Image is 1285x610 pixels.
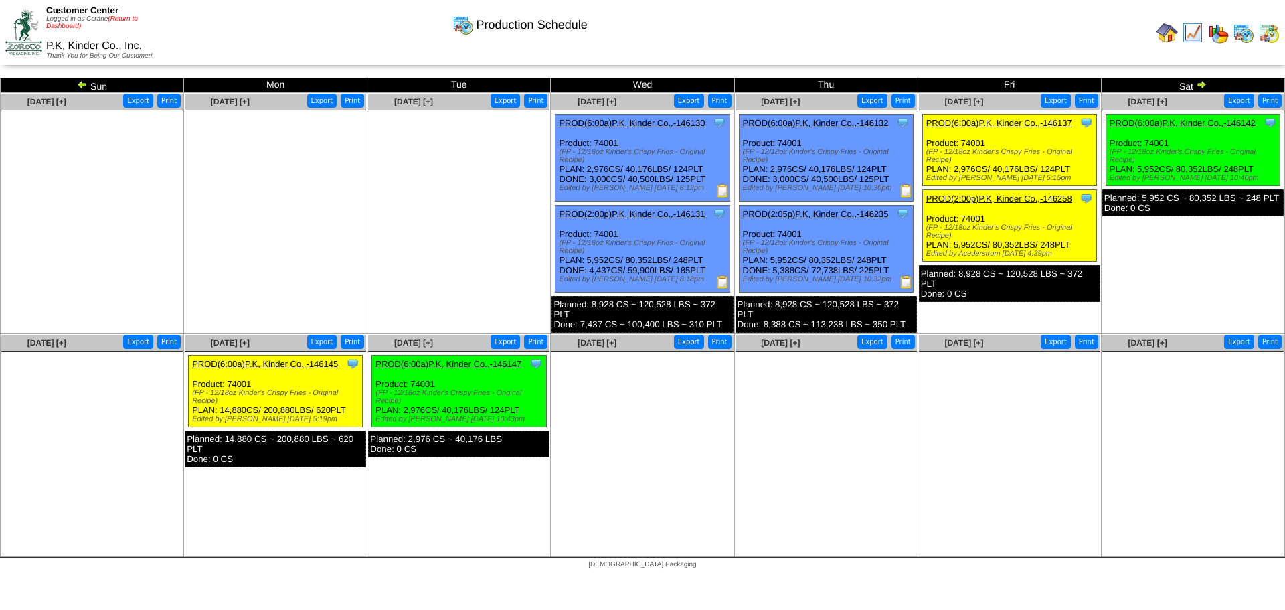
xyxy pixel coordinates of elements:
[1258,94,1282,108] button: Print
[123,335,153,349] button: Export
[1075,94,1098,108] button: Print
[926,224,1096,240] div: (FP - 12/18oz Kinder's Crispy Fries - Original Recipe)
[1224,94,1254,108] button: Export
[346,357,359,370] img: Tooltip
[926,118,1072,128] a: PROD(6:00a)P.K, Kinder Co.,-146137
[27,97,66,106] a: [DATE] [+]
[1041,335,1071,349] button: Export
[559,148,729,164] div: (FP - 12/18oz Kinder's Crispy Fries - Original Recipe)
[559,209,705,219] a: PROD(2:00p)P.K, Kinder Co.,-146131
[394,338,433,348] a: [DATE] [+]
[578,97,616,106] a: [DATE] [+]
[734,78,918,93] td: Thu
[46,52,153,60] span: Thank You for Being Our Customer!
[1102,189,1284,216] div: Planned: 5,952 CS ~ 80,352 LBS ~ 248 PLT Done: 0 CS
[551,296,733,333] div: Planned: 8,928 CS ~ 120,528 LBS ~ 372 PLT Done: 7,437 CS ~ 100,400 LBS ~ 310 PLT
[211,97,250,106] a: [DATE] [+]
[919,265,1100,302] div: Planned: 8,928 CS ~ 120,528 LBS ~ 372 PLT Done: 0 CS
[922,115,1096,186] div: Product: 74001 PLAN: 2,976CS / 40,176LBS / 124PLT
[944,338,983,348] a: [DATE] [+]
[739,206,913,293] div: Product: 74001 PLAN: 5,952CS / 80,352LBS / 248PLT DONE: 5,388CS / 72,738LBS / 225PLT
[157,94,181,108] button: Print
[1,78,184,93] td: Sun
[1075,335,1098,349] button: Print
[192,359,338,369] a: PROD(6:00a)P.K, Kinder Co.,-146145
[1224,335,1254,349] button: Export
[341,94,364,108] button: Print
[524,94,547,108] button: Print
[375,359,521,369] a: PROD(6:00a)P.K, Kinder Co.,-146147
[1128,338,1167,348] a: [DATE] [+]
[896,207,910,220] img: Tooltip
[307,335,337,349] button: Export
[211,338,250,348] a: [DATE] [+]
[891,335,915,349] button: Print
[743,148,913,164] div: (FP - 12/18oz Kinder's Crispy Fries - Original Recipe)
[368,431,549,457] div: Planned: 2,976 CS ~ 40,176 LBS Done: 0 CS
[46,40,142,52] span: P.K, Kinder Co., Inc.
[367,78,551,93] td: Tue
[27,338,66,348] a: [DATE] [+]
[743,275,913,283] div: Edited by [PERSON_NAME] [DATE] 10:32pm
[184,78,367,93] td: Mon
[1156,22,1178,44] img: home.gif
[524,335,547,349] button: Print
[743,209,889,219] a: PROD(2:05p)P.K, Kinder Co.,-146235
[1080,116,1093,129] img: Tooltip
[123,94,153,108] button: Export
[375,389,545,405] div: (FP - 12/18oz Kinder's Crispy Fries - Original Recipe)
[491,335,521,349] button: Export
[555,206,730,293] div: Product: 74001 PLAN: 5,952CS / 80,352LBS / 248PLT DONE: 4,437CS / 59,900LBS / 185PLT
[1258,335,1282,349] button: Print
[77,79,88,90] img: arrowleft.gif
[1110,118,1256,128] a: PROD(6:00a)P.K, Kinder Co.,-146142
[1128,97,1167,106] span: [DATE] [+]
[713,116,726,129] img: Tooltip
[739,115,913,202] div: Product: 74001 PLAN: 2,976CS / 40,176LBS / 124PLT DONE: 3,000CS / 40,500LBS / 125PLT
[716,275,730,289] img: Production Report
[1196,79,1207,90] img: arrowright.gif
[491,94,521,108] button: Export
[736,296,917,333] div: Planned: 8,928 CS ~ 120,528 LBS ~ 372 PLT Done: 8,388 CS ~ 113,238 LBS ~ 350 PLT
[743,118,889,128] a: PROD(6:00a)P.K, Kinder Co.,-146132
[743,239,913,255] div: (FP - 12/18oz Kinder's Crispy Fries - Original Recipe)
[716,184,730,198] img: Production Report
[926,250,1096,258] div: Edited by Acederstrom [DATE] 4:39pm
[891,94,915,108] button: Print
[761,97,800,106] span: [DATE] [+]
[341,335,364,349] button: Print
[944,97,983,106] span: [DATE] [+]
[588,561,696,568] span: [DEMOGRAPHIC_DATA] Packaging
[1041,94,1071,108] button: Export
[529,357,543,370] img: Tooltip
[372,356,546,427] div: Product: 74001 PLAN: 2,976CS / 40,176LBS / 124PLT
[157,335,181,349] button: Print
[713,207,726,220] img: Tooltip
[578,338,616,348] a: [DATE] [+]
[1233,22,1254,44] img: calendarprod.gif
[5,10,42,55] img: ZoRoCo_Logo(Green%26Foil)%20jpg.webp
[761,338,800,348] span: [DATE] [+]
[1110,174,1280,182] div: Edited by [PERSON_NAME] [DATE] 10:40pm
[896,116,910,129] img: Tooltip
[185,431,366,467] div: Planned: 14,880 CS ~ 200,880 LBS ~ 620 PLT Done: 0 CS
[559,184,729,192] div: Edited by [PERSON_NAME] [DATE] 8:12pm
[857,94,887,108] button: Export
[926,174,1096,182] div: Edited by [PERSON_NAME] [DATE] 5:15pm
[46,5,118,15] span: Customer Center
[559,118,705,128] a: PROD(6:00a)P.K, Kinder Co.,-146130
[1106,115,1280,186] div: Product: 74001 PLAN: 5,952CS / 80,352LBS / 248PLT
[674,94,704,108] button: Export
[922,190,1096,262] div: Product: 74001 PLAN: 5,952CS / 80,352LBS / 248PLT
[1110,148,1280,164] div: (FP - 12/18oz Kinder's Crispy Fries - Original Recipe)
[189,356,363,427] div: Product: 74001 PLAN: 14,880CS / 200,880LBS / 620PLT
[192,389,362,405] div: (FP - 12/18oz Kinder's Crispy Fries - Original Recipe)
